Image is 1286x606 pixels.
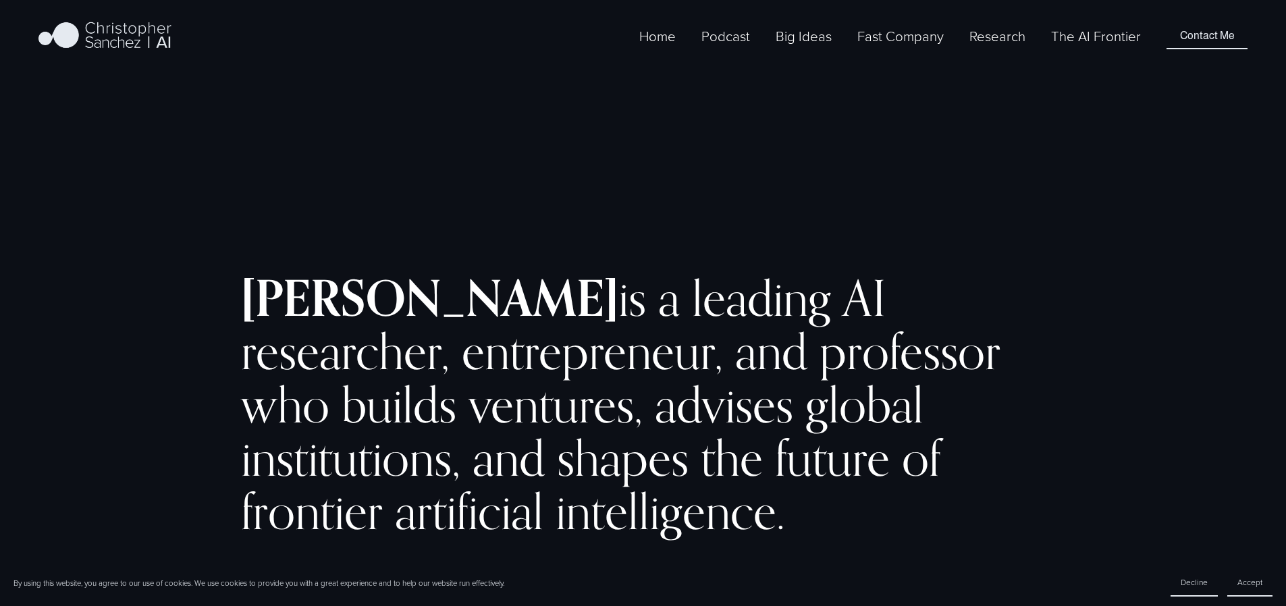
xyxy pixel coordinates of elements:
[969,26,1025,46] span: Research
[14,578,504,588] p: By using this website, you agree to our use of cookies. We use cookies to provide you with a grea...
[857,26,944,46] span: Fast Company
[776,26,832,46] span: Big Ideas
[857,25,944,47] a: folder dropdown
[38,20,171,53] img: Christopher Sanchez | AI
[701,25,750,47] a: Podcast
[1167,23,1247,49] a: Contact Me
[639,25,676,47] a: Home
[1051,25,1141,47] a: The AI Frontier
[1227,569,1272,597] button: Accept
[1171,569,1218,597] button: Decline
[1237,576,1262,588] span: Accept
[241,267,618,328] strong: [PERSON_NAME]
[241,271,1044,538] h2: is a leading AI researcher, entrepreneur, and professor who builds ventures, advises global insti...
[969,25,1025,47] a: folder dropdown
[776,25,832,47] a: folder dropdown
[1181,576,1208,588] span: Decline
